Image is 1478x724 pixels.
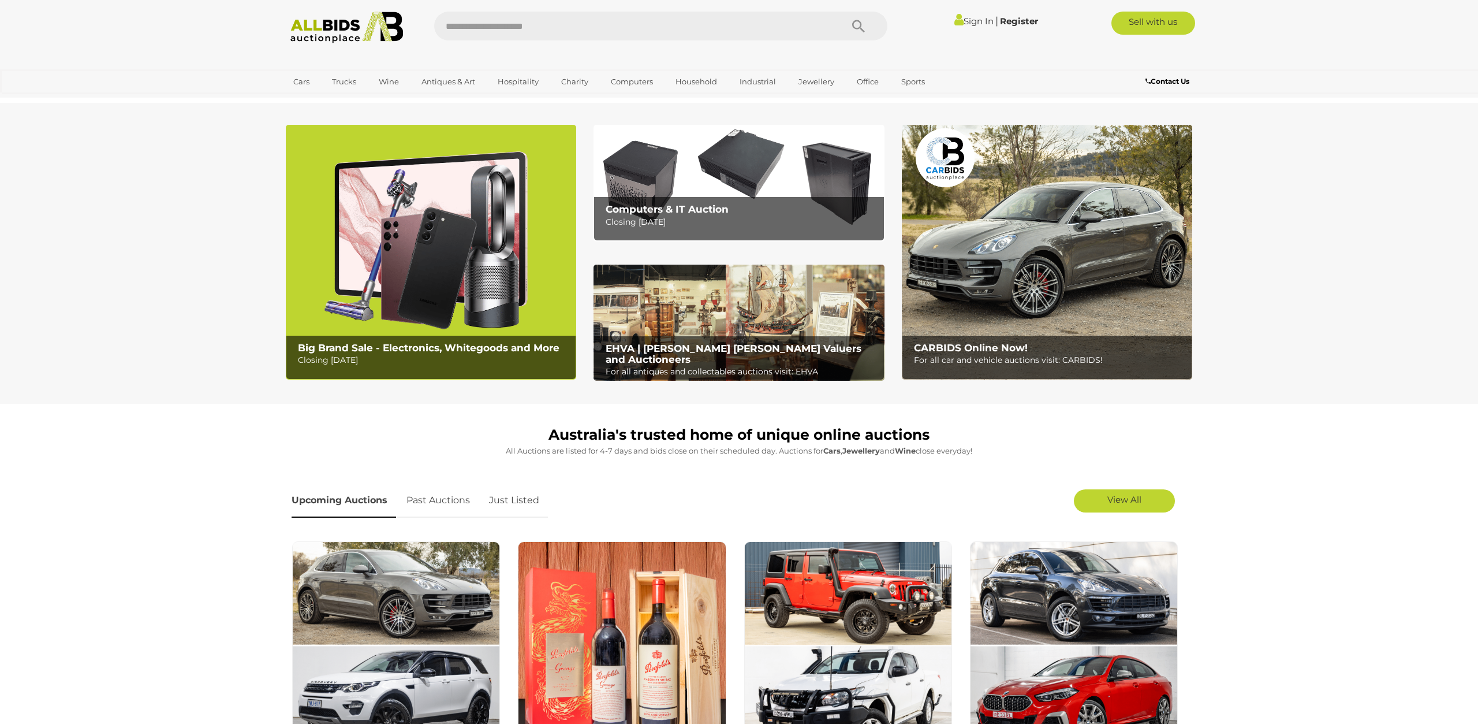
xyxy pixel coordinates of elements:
[292,444,1186,458] p: All Auctions are listed for 4-7 days and bids close on their scheduled day. Auctions for , and cl...
[298,353,570,367] p: Closing [DATE]
[286,125,576,380] a: Big Brand Sale - Electronics, Whitegoods and More Big Brand Sale - Electronics, Whitegoods and Mo...
[286,125,576,380] img: Big Brand Sale - Electronics, Whitegoods and More
[603,72,660,91] a: Computers
[830,12,887,40] button: Search
[914,342,1028,354] b: CARBIDS Online Now!
[1111,12,1195,35] a: Sell with us
[1000,16,1038,27] a: Register
[594,125,884,241] a: Computers & IT Auction Computers & IT Auction Closing [DATE]
[371,72,406,91] a: Wine
[732,72,783,91] a: Industrial
[668,72,725,91] a: Household
[1145,77,1189,86] b: Contact Us
[286,72,317,91] a: Cars
[398,484,479,518] a: Past Auctions
[284,12,409,43] img: Allbids.com.au
[292,427,1186,443] h1: Australia's trusted home of unique online auctions
[895,446,916,455] strong: Wine
[594,265,884,381] a: EHVA | Evans Hastings Valuers and Auctioneers EHVA | [PERSON_NAME] [PERSON_NAME] Valuers and Auct...
[490,72,546,91] a: Hospitality
[480,484,548,518] a: Just Listed
[324,72,364,91] a: Trucks
[791,72,842,91] a: Jewellery
[292,484,396,518] a: Upcoming Auctions
[594,125,884,241] img: Computers & IT Auction
[995,14,998,27] span: |
[606,203,729,215] b: Computers & IT Auction
[902,125,1192,380] img: CARBIDS Online Now!
[823,446,841,455] strong: Cars
[594,265,884,381] img: EHVA | Evans Hastings Valuers and Auctioneers
[554,72,596,91] a: Charity
[849,72,886,91] a: Office
[606,365,878,379] p: For all antiques and collectables auctions visit: EHVA
[606,343,861,365] b: EHVA | [PERSON_NAME] [PERSON_NAME] Valuers and Auctioneers
[1074,489,1175,513] a: View All
[954,16,994,27] a: Sign In
[1145,75,1192,88] a: Contact Us
[286,91,383,110] a: [GEOGRAPHIC_DATA]
[842,446,880,455] strong: Jewellery
[414,72,483,91] a: Antiques & Art
[894,72,932,91] a: Sports
[298,342,559,354] b: Big Brand Sale - Electronics, Whitegoods and More
[606,215,878,229] p: Closing [DATE]
[902,125,1192,380] a: CARBIDS Online Now! CARBIDS Online Now! For all car and vehicle auctions visit: CARBIDS!
[914,353,1186,367] p: For all car and vehicle auctions visit: CARBIDS!
[1107,494,1141,505] span: View All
